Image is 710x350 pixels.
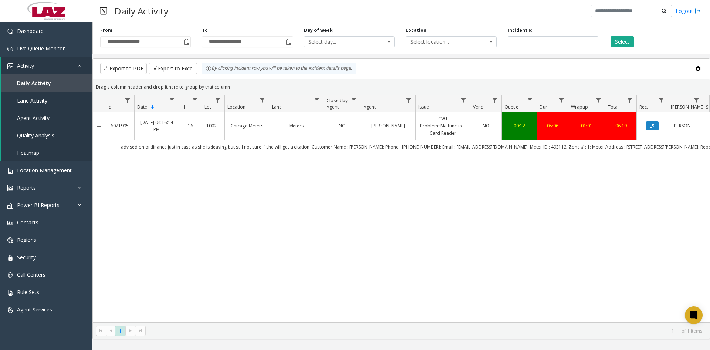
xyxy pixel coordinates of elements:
[1,127,92,144] a: Quality Analysis
[364,104,376,110] span: Agent
[483,123,490,129] span: NO
[115,326,125,336] span: Page 1
[7,203,13,209] img: 'icon'
[594,95,603,105] a: Wrapup Filter Menu
[93,123,105,129] a: Collapse Details
[312,95,322,105] a: Lane Filter Menu
[406,37,478,47] span: Select location...
[111,2,172,20] h3: Daily Activity
[17,236,36,243] span: Regions
[459,95,469,105] a: Issue Filter Menu
[1,92,92,109] a: Lane Activity
[339,123,346,129] span: NO
[656,95,666,105] a: Rec. Filter Menu
[17,27,44,34] span: Dashboard
[610,122,632,129] a: 06:19
[204,104,211,110] span: Lot
[1,57,92,74] a: Activity
[420,115,466,137] a: CWT Problem::Malfunctioning Card Reader
[508,27,533,34] label: Incident Id
[108,104,112,110] span: Id
[93,95,710,322] div: Data table
[571,104,588,110] span: Wrapup
[349,95,359,105] a: Closed by Agent Filter Menu
[7,255,13,261] img: 'icon'
[473,104,484,110] span: Vend
[17,114,50,121] span: Agent Activity
[573,122,601,129] a: 01:01
[7,185,13,191] img: 'icon'
[7,29,13,34] img: 'icon'
[227,104,246,110] span: Location
[418,104,429,110] span: Issue
[7,307,13,313] img: 'icon'
[7,220,13,226] img: 'icon'
[17,45,65,52] span: Live Queue Monitor
[137,104,147,110] span: Date
[17,167,72,174] span: Location Management
[206,122,220,129] a: 100240
[673,122,699,129] a: [PERSON_NAME]
[17,149,39,156] span: Heatmap
[167,95,177,105] a: Date Filter Menu
[304,27,333,34] label: Day of week
[304,37,376,47] span: Select day...
[257,95,267,105] a: Location Filter Menu
[100,2,107,20] img: pageIcon
[676,7,701,15] a: Logout
[17,201,60,209] span: Power BI Reports
[17,80,51,87] span: Daily Activity
[202,27,208,34] label: To
[625,95,635,105] a: Total Filter Menu
[490,95,500,105] a: Vend Filter Menu
[100,63,147,74] button: Export to PDF
[17,306,52,313] span: Agent Services
[7,237,13,243] img: 'icon'
[183,122,197,129] a: 16
[202,63,356,74] div: By clicking Incident row you will be taken to the incident details page.
[7,63,13,69] img: 'icon'
[17,97,47,104] span: Lane Activity
[475,122,497,129] a: NO
[695,7,701,15] img: logout
[328,122,356,129] a: NO
[206,66,212,71] img: infoIcon.svg
[123,95,133,105] a: Id Filter Menu
[109,122,130,129] a: 6021995
[213,95,223,105] a: Lot Filter Menu
[149,63,197,74] button: Export to Excel
[190,95,200,105] a: H Filter Menu
[7,290,13,296] img: 'icon'
[17,289,39,296] span: Rule Sets
[611,36,634,47] button: Select
[1,74,92,92] a: Daily Activity
[139,119,174,133] a: [DATE] 04:16:14 PM
[506,122,532,129] a: 00:12
[639,104,648,110] span: Rec.
[229,122,264,129] a: Chicago Meters
[284,37,293,47] span: Toggle popup
[557,95,567,105] a: Dur Filter Menu
[365,122,411,129] a: [PERSON_NAME]
[692,95,701,105] a: Parker Filter Menu
[7,46,13,52] img: 'icon'
[671,104,704,110] span: [PERSON_NAME]
[272,104,282,110] span: Lane
[17,132,54,139] span: Quality Analysis
[17,271,45,278] span: Call Centers
[17,62,34,69] span: Activity
[150,328,702,334] kendo-pager-info: 1 - 1 of 1 items
[17,219,38,226] span: Contacts
[404,95,414,105] a: Agent Filter Menu
[182,37,190,47] span: Toggle popup
[17,184,36,191] span: Reports
[406,27,426,34] label: Location
[541,122,564,129] a: 05:06
[1,109,92,127] a: Agent Activity
[7,272,13,278] img: 'icon'
[100,27,112,34] label: From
